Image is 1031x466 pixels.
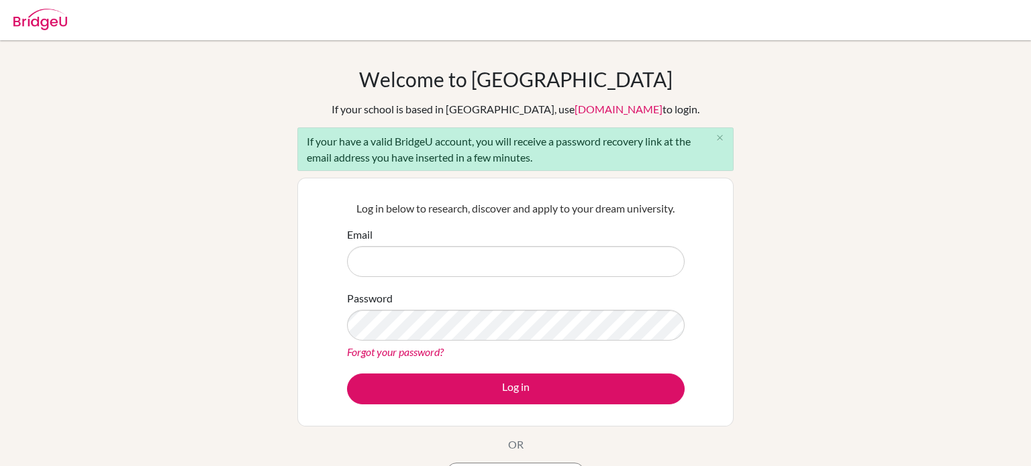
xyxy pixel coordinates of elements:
a: [DOMAIN_NAME] [575,103,662,115]
p: OR [508,436,524,453]
i: close [715,133,725,143]
p: Log in below to research, discover and apply to your dream university. [347,200,685,217]
div: If your have a valid BridgeU account, you will receive a password recovery link at the email addr... [297,127,734,171]
label: Email [347,227,373,243]
button: Close [706,128,733,148]
img: Bridge-U [13,9,67,30]
label: Password [347,290,393,306]
div: If your school is based in [GEOGRAPHIC_DATA], use to login. [332,101,699,117]
a: Forgot your password? [347,345,444,358]
button: Log in [347,373,685,404]
h1: Welcome to [GEOGRAPHIC_DATA] [359,67,673,91]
